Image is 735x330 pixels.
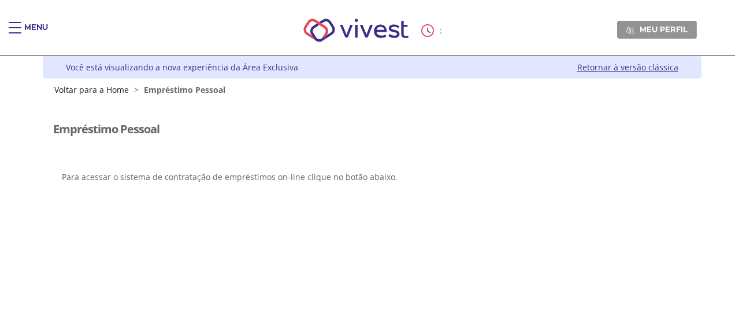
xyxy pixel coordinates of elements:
[577,62,678,73] a: Retornar à versão clássica
[34,56,701,330] div: Vivest
[617,21,697,38] a: Meu perfil
[24,22,48,45] div: Menu
[131,84,142,95] span: >
[640,24,688,35] span: Meu perfil
[626,26,634,35] img: Meu perfil
[62,160,682,182] p: Para acessar o sistema de contratação de empréstimos on-line clique no botão abaixo.
[291,6,422,55] img: Vivest
[53,123,159,136] h3: Empréstimo Pessoal
[66,62,298,73] div: Você está visualizando a nova experiência da Área Exclusiva
[144,84,225,95] span: Empréstimo Pessoal
[54,84,129,95] a: Voltar para a Home
[421,24,444,37] div: :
